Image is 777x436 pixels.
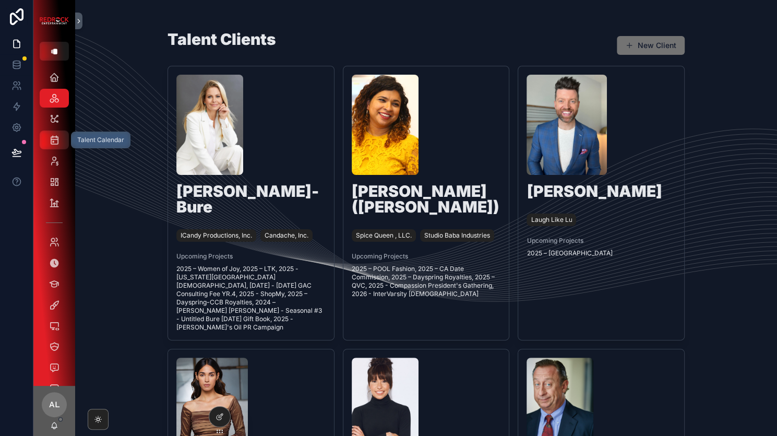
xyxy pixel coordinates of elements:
[617,36,685,55] button: New Client
[181,231,252,240] span: ICandy Productions, Inc.
[176,183,326,219] h1: [PERSON_NAME]-Bure
[265,231,308,240] span: Candache, Inc.
[527,183,676,203] h1: [PERSON_NAME]
[168,66,334,340] a: CandaceCameronBure.webp[PERSON_NAME]-BureICandy Productions, Inc.Candache, Inc.Upcoming Projects2...
[518,66,685,340] a: Facebook-Image.jpg[PERSON_NAME]Laugh Like LuUpcoming Projects2025 – [GEOGRAPHIC_DATA]
[352,183,501,219] h1: [PERSON_NAME] ([PERSON_NAME])
[33,61,75,386] div: scrollable content
[40,17,69,25] img: App logo
[260,229,313,242] a: Candache, Inc.
[527,75,607,175] img: Facebook-Image.jpg
[420,229,494,242] a: Studio Baba Industries
[424,231,490,240] span: Studio Baba Industries
[352,265,501,298] span: 2025 – POOL Fashion, 2025 – CA Date Commission, 2025 – Dayspring Royalties, 2025 – QVC, 2025 - Co...
[356,231,412,240] span: Spice Queen , LLC.
[343,66,510,340] a: Aarti.jpeg[PERSON_NAME] ([PERSON_NAME])Spice Queen , LLC.Studio Baba IndustriesUpcoming Projects2...
[176,229,256,242] a: ICandy Productions, Inc.
[168,31,276,47] h1: Talent Clients
[527,214,576,226] a: Laugh Like Lu
[352,75,419,175] img: Aarti.jpeg
[352,229,416,242] a: Spice Queen , LLC.
[527,237,676,245] span: Upcoming Projects
[77,136,124,144] div: Talent Calendar
[527,249,676,257] span: 2025 – [GEOGRAPHIC_DATA]
[176,75,243,175] img: CandaceCameronBure.webp
[531,216,572,224] span: Laugh Like Lu
[176,265,326,332] span: 2025 – Women of Joy, 2025 – LTK, 2025 - [US_STATE][GEOGRAPHIC_DATA][DEMOGRAPHIC_DATA], [DATE] - [...
[49,398,60,411] span: AL
[176,252,326,261] span: Upcoming Projects
[352,252,501,261] span: Upcoming Projects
